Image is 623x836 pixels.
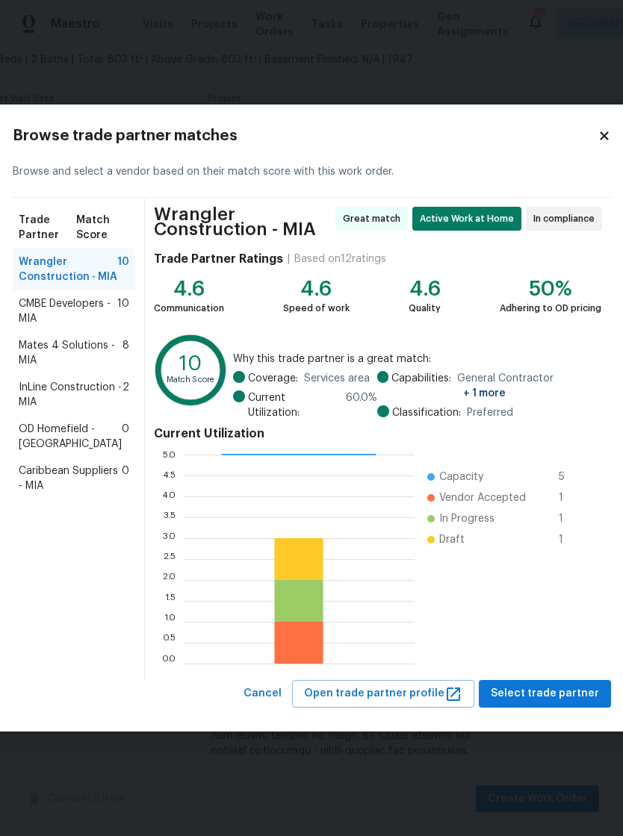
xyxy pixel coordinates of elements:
span: Current Utilization: [248,390,339,420]
span: Cancel [244,684,282,703]
button: Open trade partner profile [292,680,474,708]
div: Based on 12 ratings [294,252,386,266]
span: Coverage: [248,371,298,386]
span: Great match [343,211,406,226]
text: 4.0 [161,492,176,501]
div: 4.6 [154,281,224,296]
span: 1 [559,532,583,547]
button: Cancel [238,680,288,708]
span: 10 [117,255,129,284]
span: Mates 4 Solutions - MIA [19,338,123,368]
span: 0 [122,422,129,452]
span: 0 [122,464,129,493]
span: CMBE Developers - MIA [19,296,117,326]
span: + 1 more [463,388,506,399]
div: Browse and select a vendor based on their match score with this work order. [13,146,611,198]
span: 60.0 % [346,390,377,420]
span: General Contractor [457,371,601,401]
h4: Current Utilization [154,426,602,441]
span: OD Homefield - [GEOGRAPHIC_DATA] [19,422,122,452]
text: 10 [179,355,202,375]
div: Speed of work [283,301,350,316]
span: Wrangler Construction - MIA [154,207,331,237]
text: 1.5 [164,596,176,605]
text: 5.0 [162,450,176,459]
text: 3.5 [163,513,176,522]
span: Wrangler Construction - MIA [19,255,117,284]
span: 8 [123,338,129,368]
button: Select trade partner [479,680,611,708]
span: Active Work at Home [420,211,520,226]
span: Open trade partner profile [304,684,462,703]
span: Capacity [439,470,483,484]
h4: Trade Partner Ratings [154,252,283,266]
div: | [283,252,294,266]
div: 4.6 [409,281,441,296]
span: Draft [439,532,465,547]
span: Preferred [467,405,513,420]
h2: Browse trade partner matches [13,128,598,143]
text: 0.5 [162,638,176,647]
span: In Progress [439,511,495,526]
text: 2.0 [162,575,176,584]
text: 3.0 [162,534,176,543]
span: 1 [559,511,583,526]
div: Communication [154,301,224,316]
text: 2.5 [163,555,176,564]
span: Trade Partner [19,213,77,243]
text: 4.5 [162,471,176,480]
div: 4.6 [283,281,350,296]
div: 50% [500,281,601,296]
span: Select trade partner [491,684,599,703]
span: 1 [559,490,583,505]
text: 1.0 [164,617,176,626]
span: 5 [559,470,583,484]
span: Caribbean Suppliers - MIA [19,464,122,493]
span: In compliance [533,211,601,226]
text: 0.0 [161,659,176,668]
span: Match Score [76,213,128,243]
span: Capabilities: [391,371,451,401]
text: Match Score [166,376,214,384]
span: InLine Construction - MIA [19,380,123,410]
span: Why this trade partner is a great match: [233,352,601,366]
div: Quality [409,301,441,316]
span: Vendor Accepted [439,490,526,505]
span: 10 [117,296,129,326]
div: Adhering to OD pricing [500,301,601,316]
span: Services area [304,371,370,386]
span: 2 [123,380,129,410]
span: Classification: [392,405,461,420]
